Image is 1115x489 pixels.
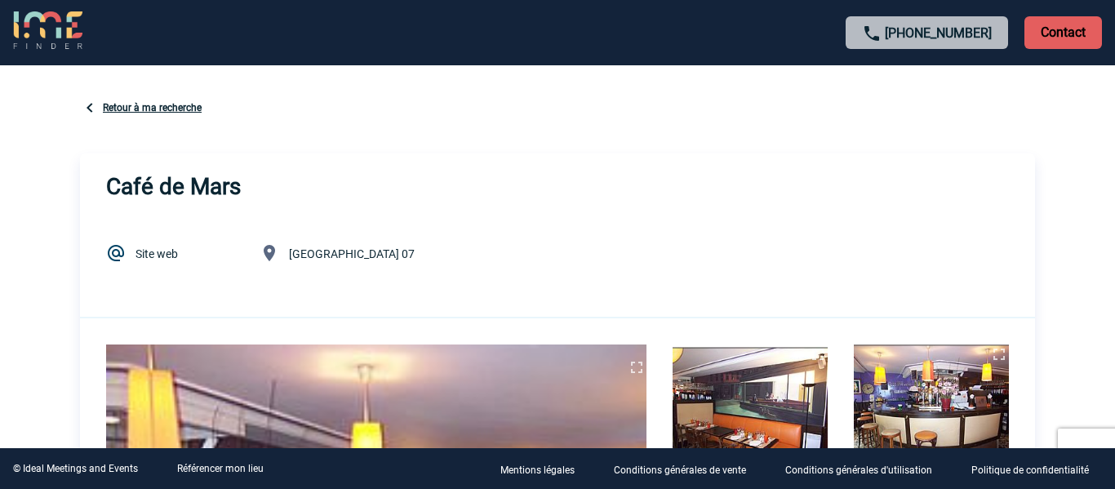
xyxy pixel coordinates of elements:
a: Conditions générales de vente [601,461,772,477]
a: Conditions générales d'utilisation [772,461,958,477]
a: Politique de confidentialité [958,461,1115,477]
a: Site web [135,247,178,260]
p: Contact [1024,16,1102,49]
p: Conditions générales d'utilisation [785,465,932,476]
p: Politique de confidentialité [971,465,1089,476]
span: [GEOGRAPHIC_DATA] 07 [289,247,415,260]
p: Mentions légales [500,465,575,476]
a: Référencer mon lieu [177,463,264,474]
img: call-24-px.png [862,24,882,43]
h3: Café de Mars [106,173,241,200]
p: Conditions générales de vente [614,465,746,476]
a: Retour à ma recherche [103,102,202,113]
a: [PHONE_NUMBER] [885,25,992,41]
div: © Ideal Meetings and Events [13,463,138,474]
a: Mentions légales [487,461,601,477]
